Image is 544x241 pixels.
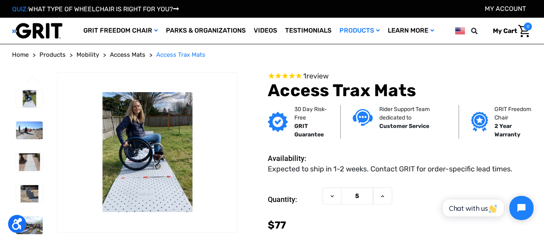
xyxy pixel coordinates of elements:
img: Access Trax Mats [16,90,43,108]
img: Access Trax Mats [58,92,237,212]
span: review [306,72,329,80]
button: Go to slide 6 of 6 [25,76,41,85]
img: Access Trax Mats [16,185,43,203]
p: Rider Support Team dedicated to [379,105,447,122]
a: Learn More [384,18,438,44]
a: Mobility [77,50,99,60]
p: GRIT Freedom Chair [494,105,535,122]
dd: Expected to ship in 1-2 weeks. Contact GRIT for order-specific lead times. [268,164,513,175]
img: Customer service [353,109,373,126]
img: Access Trax Mats [16,153,43,171]
a: Account [485,5,526,12]
a: Cart with 0 items [487,23,532,39]
span: Access Trax Mats [156,51,205,58]
img: Access Trax Mats [16,216,43,234]
a: Products [39,50,66,60]
a: Products [335,18,384,44]
img: Grit freedom [471,112,488,132]
p: 30 Day Risk-Free [294,105,328,122]
span: Mobility [77,51,99,58]
strong: 2 Year Warranty [494,123,520,138]
input: Search [475,23,487,39]
a: QUIZ:WHAT TYPE OF WHEELCHAIR IS RIGHT FOR YOU? [12,5,179,13]
img: GRIT Guarantee [268,112,288,132]
span: QUIZ: [12,5,28,13]
span: Home [12,51,29,58]
a: GRIT Freedom Chair [79,18,162,44]
span: $77 [268,219,286,231]
strong: Customer Service [379,123,429,130]
iframe: Tidio Chat [434,189,540,227]
dt: Availability: [268,153,319,164]
img: Access Trax Mats [16,122,43,139]
span: Rated 5.0 out of 5 stars 1 reviews [268,72,532,81]
a: Home [12,50,29,60]
img: us.png [455,26,465,36]
strong: GRIT Guarantee [294,123,324,138]
a: Parks & Organizations [162,18,250,44]
span: My Cart [493,27,517,35]
img: GRIT All-Terrain Wheelchair and Mobility Equipment [12,23,62,39]
nav: Breadcrumb [12,50,532,60]
a: Access Trax Mats [156,50,205,60]
span: Products [39,51,66,58]
img: Cart [518,25,530,37]
span: Access Mats [110,51,145,58]
a: Access Mats [110,50,145,60]
span: 1 reviews [303,72,329,80]
a: Testimonials [281,18,335,44]
span: 0 [524,23,532,31]
label: Quantity: [268,187,319,212]
h1: Access Trax Mats [268,80,532,101]
a: Videos [250,18,281,44]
